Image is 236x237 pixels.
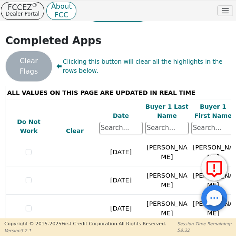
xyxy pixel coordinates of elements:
[6,10,39,17] p: Dealer Portal
[56,57,230,75] span: Clicking this button will clear all the highlights in the rows below.
[32,2,38,8] sup: ®
[51,4,72,9] p: About
[177,227,232,234] p: 58:32
[6,35,102,47] strong: Completed Apps
[191,102,235,120] div: Buyer 1 First Name
[190,138,236,166] td: [PERSON_NAME]
[190,194,236,222] td: [PERSON_NAME]
[99,122,143,135] input: Search...
[191,122,235,135] input: Search...
[4,221,166,228] p: Copyright © 2015- 2025 First Credit Corporation.
[7,117,51,136] div: Do Not Work
[201,155,227,181] button: Report Error to FCC
[98,194,144,222] td: [DATE]
[53,127,96,136] div: Clear
[6,4,39,10] p: FCCEZ
[98,138,144,166] td: [DATE]
[118,221,166,227] span: All Rights Reserved.
[1,2,44,20] button: FCCEZ®Dealer Portal
[190,166,236,194] td: [PERSON_NAME]
[144,138,190,166] td: [PERSON_NAME]
[144,194,190,222] td: [PERSON_NAME]
[177,221,232,227] p: Session Time Remaining:
[51,13,72,17] p: FCC
[46,2,76,20] button: AboutFCC
[4,227,166,234] p: Version 3.2.1
[99,111,143,120] div: Date
[217,5,233,16] button: Toggle navigation
[144,166,190,194] td: [PERSON_NAME]
[98,166,144,194] td: [DATE]
[145,102,189,120] div: Buyer 1 Last Name
[145,122,189,135] input: Search...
